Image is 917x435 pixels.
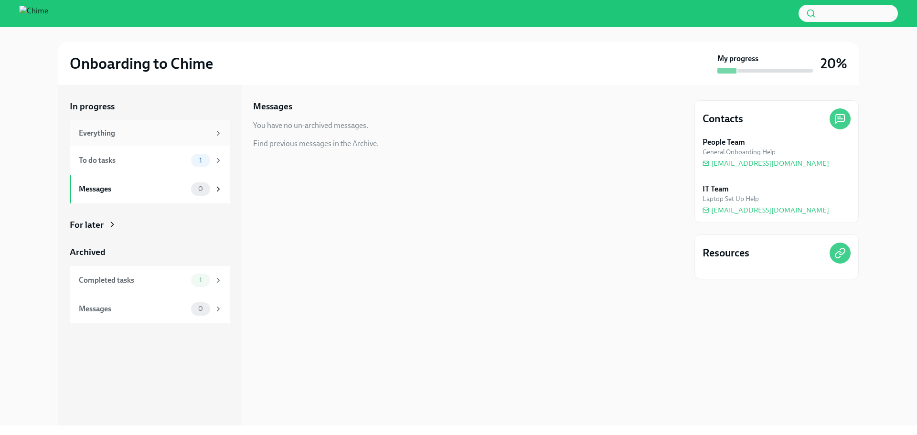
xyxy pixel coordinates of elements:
[703,194,759,203] span: Laptop Set Up Help
[79,304,187,314] div: Messages
[79,184,187,194] div: Messages
[703,148,776,157] span: General Onboarding Help
[703,137,745,148] strong: People Team
[70,120,230,146] a: Everything
[253,138,379,149] div: Find previous messages in the Archive.
[19,6,48,21] img: Chime
[193,276,208,284] span: 1
[703,184,729,194] strong: IT Team
[79,128,210,138] div: Everything
[703,159,829,168] a: [EMAIL_ADDRESS][DOMAIN_NAME]
[70,54,213,73] h2: Onboarding to Chime
[253,100,292,113] h5: Messages
[821,55,847,72] h3: 20%
[79,275,187,286] div: Completed tasks
[70,146,230,175] a: To do tasks1
[70,175,230,203] a: Messages0
[253,120,368,131] div: You have no un-archived messages.
[70,295,230,323] a: Messages0
[79,155,187,166] div: To do tasks
[70,266,230,295] a: Completed tasks1
[703,112,743,126] h4: Contacts
[192,305,209,312] span: 0
[703,205,829,215] a: [EMAIL_ADDRESS][DOMAIN_NAME]
[717,53,758,64] strong: My progress
[703,246,749,260] h4: Resources
[193,157,208,164] span: 1
[70,219,230,231] a: For later
[70,246,230,258] a: Archived
[70,219,104,231] div: For later
[192,185,209,192] span: 0
[70,100,230,113] a: In progress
